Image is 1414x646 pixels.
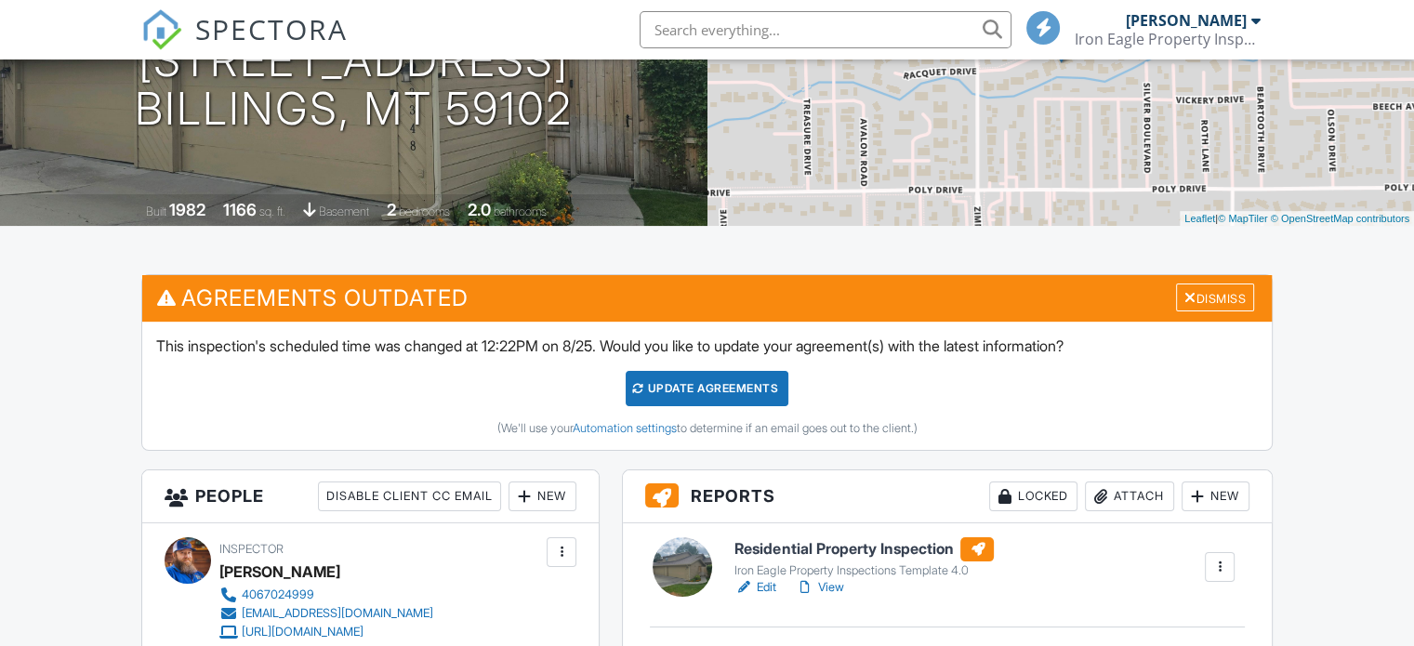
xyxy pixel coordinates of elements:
div: Iron Eagle Property Inspections Template 4.0 [734,563,994,578]
a: [EMAIL_ADDRESS][DOMAIN_NAME] [219,604,433,623]
div: [PERSON_NAME] [1126,11,1247,30]
input: Search everything... [640,11,1011,48]
div: Dismiss [1176,283,1254,312]
a: View [795,578,843,597]
div: [PERSON_NAME] [219,558,340,586]
span: SPECTORA [195,9,348,48]
span: Built [146,204,166,218]
a: Automation settings [572,421,676,435]
div: (We'll use your to determine if an email goes out to the client.) [156,421,1258,436]
div: Iron Eagle Property Inspections [1075,30,1261,48]
div: Attach [1085,481,1174,511]
div: New [509,481,576,511]
a: 4067024999 [219,586,433,604]
div: 1982 [169,200,205,219]
div: Disable Client CC Email [318,481,501,511]
div: Update Agreements [626,371,788,406]
span: bedrooms [399,204,450,218]
span: basement [319,204,369,218]
div: 1166 [223,200,257,219]
div: | [1180,211,1414,227]
span: Inspector [219,542,284,556]
div: [URL][DOMAIN_NAME] [242,625,363,639]
div: Locked [989,481,1077,511]
h3: Agreements Outdated [142,275,1272,321]
h6: Residential Property Inspection [734,537,994,561]
div: [EMAIL_ADDRESS][DOMAIN_NAME] [242,606,433,621]
h3: People [142,470,599,523]
span: sq. ft. [259,204,285,218]
a: SPECTORA [141,25,348,64]
a: [URL][DOMAIN_NAME] [219,623,433,641]
a: Leaflet [1184,213,1215,224]
div: 2 [387,200,396,219]
h1: [STREET_ADDRESS] Billings, MT 59102 [135,36,573,135]
div: 2.0 [468,200,491,219]
span: bathrooms [494,204,547,218]
a: Edit [734,578,776,597]
div: This inspection's scheduled time was changed at 12:22PM on 8/25. Would you like to update your ag... [142,322,1272,450]
div: 4067024999 [242,587,314,602]
a: © MapTiler [1218,213,1268,224]
img: The Best Home Inspection Software - Spectora [141,9,182,50]
a: © OpenStreetMap contributors [1271,213,1409,224]
a: Residential Property Inspection Iron Eagle Property Inspections Template 4.0 [734,537,994,578]
h3: Reports [623,470,1272,523]
div: New [1182,481,1249,511]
